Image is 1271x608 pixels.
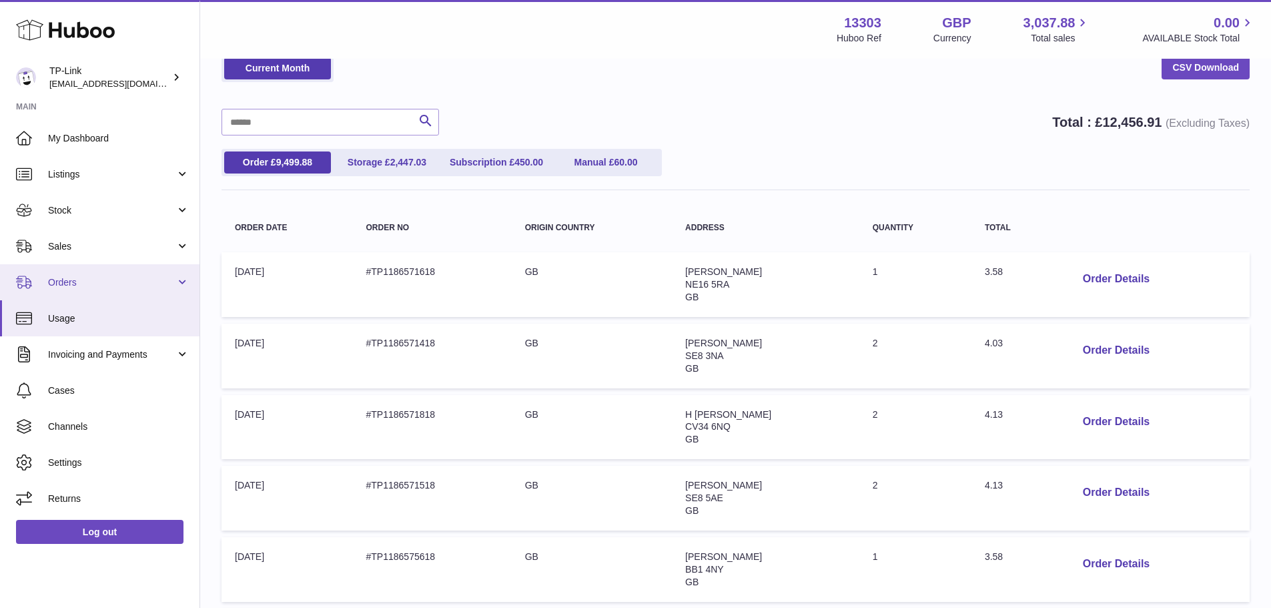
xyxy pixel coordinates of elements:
td: #TP1186571618 [353,252,512,317]
span: (Excluding Taxes) [1166,117,1250,129]
a: 3,037.88 Total sales [1023,14,1091,45]
a: Subscription £450.00 [443,151,550,174]
button: Order Details [1072,266,1160,293]
a: Log out [16,520,183,544]
span: Settings [48,457,189,469]
th: Address [672,210,859,246]
td: 2 [859,395,971,460]
a: Storage £2,447.03 [334,151,440,174]
span: 4.13 [985,480,1003,491]
span: Invoicing and Payments [48,348,175,361]
td: 2 [859,324,971,388]
span: 60.00 [614,157,637,168]
span: H [PERSON_NAME] [685,409,771,420]
td: #TP1186571418 [353,324,512,388]
span: 3.58 [985,266,1003,277]
th: Quantity [859,210,971,246]
span: 2,447.03 [390,157,427,168]
span: GB [685,577,699,587]
button: Order Details [1072,551,1160,578]
span: My Dashboard [48,132,189,145]
span: 4.13 [985,409,1003,420]
button: Order Details [1072,337,1160,364]
td: [DATE] [222,537,353,602]
a: Current Month [224,57,331,79]
span: 0.00 [1214,14,1240,32]
td: #TP1186571818 [353,395,512,460]
td: #TP1186575618 [353,537,512,602]
td: GB [512,466,672,531]
td: GB [512,252,672,317]
a: Manual £60.00 [552,151,659,174]
span: [PERSON_NAME] [685,480,762,491]
span: GB [685,505,699,516]
span: SE8 3NA [685,350,724,361]
div: Huboo Ref [837,32,881,45]
th: Total [971,210,1059,246]
td: GB [512,324,672,388]
th: Order no [353,210,512,246]
div: Currency [933,32,971,45]
a: CSV Download [1162,55,1250,79]
strong: 13303 [844,14,881,32]
span: Returns [48,493,189,505]
span: Channels [48,420,189,433]
td: GB [512,395,672,460]
span: BB1 4NY [685,564,724,575]
span: [PERSON_NAME] [685,338,762,348]
span: 3,037.88 [1023,14,1076,32]
td: 2 [859,466,971,531]
span: GB [685,292,699,302]
span: Usage [48,312,189,325]
th: Order Date [222,210,353,246]
span: Stock [48,204,175,217]
td: GB [512,537,672,602]
span: 3.58 [985,551,1003,562]
span: Orders [48,276,175,289]
th: Origin Country [512,210,672,246]
button: Order Details [1072,479,1160,507]
button: Order Details [1072,408,1160,436]
span: Total sales [1031,32,1090,45]
span: Listings [48,168,175,181]
span: NE16 5RA [685,279,729,290]
span: SE8 5AE [685,493,723,503]
strong: GBP [942,14,971,32]
span: [EMAIL_ADDRESS][DOMAIN_NAME] [49,78,196,89]
span: 4.03 [985,338,1003,348]
span: 12,456.91 [1102,115,1162,129]
td: [DATE] [222,252,353,317]
span: GB [685,363,699,374]
img: internalAdmin-13303@internal.huboo.com [16,67,36,87]
span: [PERSON_NAME] [685,266,762,277]
strong: Total : £ [1052,115,1250,129]
td: #TP1186571518 [353,466,512,531]
span: [PERSON_NAME] [685,551,762,562]
td: 1 [859,252,971,317]
a: Order £9,499.88 [224,151,331,174]
span: AVAILABLE Stock Total [1142,32,1255,45]
span: 9,499.88 [276,157,313,168]
td: 1 [859,537,971,602]
span: CV34 6NQ [685,421,731,432]
div: TP-Link [49,65,169,90]
span: Cases [48,384,189,397]
td: [DATE] [222,324,353,388]
span: GB [685,434,699,444]
span: Sales [48,240,175,253]
a: 0.00 AVAILABLE Stock Total [1142,14,1255,45]
td: [DATE] [222,395,353,460]
td: [DATE] [222,466,353,531]
span: 450.00 [514,157,543,168]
